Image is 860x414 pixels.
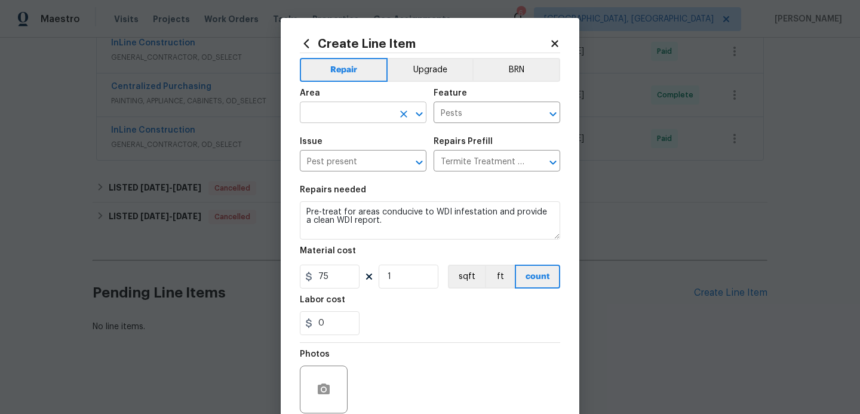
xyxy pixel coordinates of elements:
button: Open [545,106,561,122]
h5: Photos [300,350,330,358]
button: Repair [300,58,388,82]
h5: Material cost [300,247,356,255]
button: Clear [395,106,412,122]
h5: Feature [434,89,467,97]
button: Open [411,154,428,171]
h5: Issue [300,137,322,146]
h5: Repairs needed [300,186,366,194]
h5: Labor cost [300,296,345,304]
button: Open [411,106,428,122]
h5: Area [300,89,320,97]
button: Upgrade [388,58,473,82]
h2: Create Line Item [300,37,549,50]
button: sqft [448,265,485,289]
h5: Repairs Prefill [434,137,493,146]
button: Open [545,154,561,171]
button: count [515,265,560,289]
textarea: Pre-treat for areas conducive to WDI infestation and provide a clean WDI report. [300,201,560,240]
button: BRN [472,58,560,82]
button: ft [485,265,515,289]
